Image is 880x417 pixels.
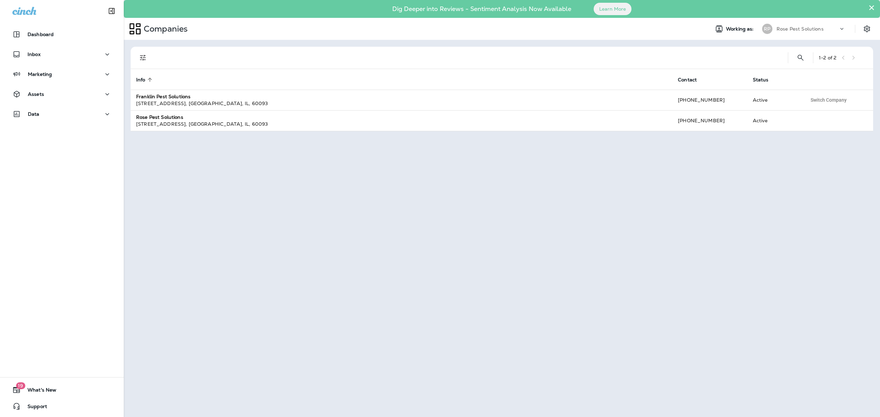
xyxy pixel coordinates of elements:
[861,23,873,35] button: Settings
[102,4,121,18] button: Collapse Sidebar
[811,98,847,102] span: Switch Company
[7,87,117,101] button: Assets
[753,77,769,83] span: Status
[7,107,117,121] button: Data
[672,90,747,110] td: [PHONE_NUMBER]
[747,90,802,110] td: Active
[868,2,875,13] button: Close
[21,404,47,412] span: Support
[136,51,150,65] button: Filters
[7,27,117,41] button: Dashboard
[136,121,667,127] div: [STREET_ADDRESS] , [GEOGRAPHIC_DATA] , IL , 60093
[762,24,772,34] div: RP
[807,95,850,105] button: Switch Company
[136,77,154,83] span: Info
[21,387,56,395] span: What's New
[136,100,667,107] div: [STREET_ADDRESS] , [GEOGRAPHIC_DATA] , IL , 60093
[136,77,145,83] span: Info
[28,111,40,117] p: Data
[141,24,188,34] p: Companies
[372,8,591,10] p: Dig Deeper into Reviews - Sentiment Analysis Now Available
[7,67,117,81] button: Marketing
[678,77,706,83] span: Contact
[678,77,697,83] span: Contact
[7,47,117,61] button: Inbox
[819,55,836,60] div: 1 - 2 of 2
[136,114,183,120] strong: Rose Pest Solutions
[7,399,117,413] button: Support
[28,71,52,77] p: Marketing
[672,110,747,131] td: [PHONE_NUMBER]
[27,32,54,37] p: Dashboard
[27,52,41,57] p: Inbox
[594,3,631,15] button: Learn More
[794,51,807,65] button: Search Companies
[726,26,755,32] span: Working as:
[753,77,778,83] span: Status
[28,91,44,97] p: Assets
[16,382,25,389] span: 19
[747,110,802,131] td: Active
[777,26,824,32] p: Rose Pest Solutions
[7,383,117,397] button: 19What's New
[136,93,190,100] strong: Franklin Pest Solutions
